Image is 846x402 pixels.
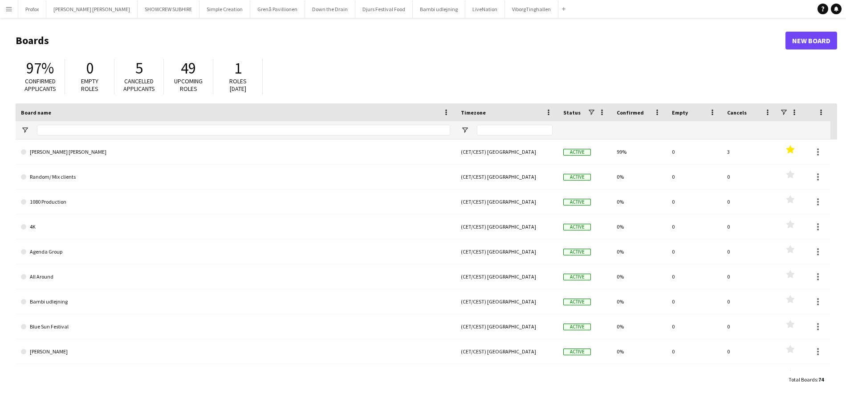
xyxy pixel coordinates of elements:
[81,77,98,93] span: Empty roles
[611,339,667,364] div: 0%
[611,239,667,264] div: 0%
[611,139,667,164] div: 99%
[21,339,450,364] a: [PERSON_NAME]
[722,214,777,239] div: 0
[461,126,469,134] button: Open Filter Menu
[789,376,817,383] span: Total Boards
[456,364,558,389] div: (CET/CEST) [GEOGRAPHIC_DATA]
[722,364,777,389] div: 0
[722,139,777,164] div: 3
[26,58,54,78] span: 97%
[611,189,667,214] div: 0%
[21,239,450,264] a: Agenda Group
[413,0,465,18] button: Bambi udlejning
[456,264,558,289] div: (CET/CEST) [GEOGRAPHIC_DATA]
[355,0,413,18] button: Djurs Festival Food
[667,364,722,389] div: 0
[722,339,777,364] div: 0
[785,32,837,49] a: New Board
[21,109,51,116] span: Board name
[21,139,450,164] a: [PERSON_NAME] [PERSON_NAME]
[563,249,591,255] span: Active
[305,0,355,18] button: Down the Drain
[722,164,777,189] div: 0
[563,349,591,355] span: Active
[21,314,450,339] a: Blue Sun Festival
[611,364,667,389] div: 0%
[563,324,591,330] span: Active
[722,189,777,214] div: 0
[722,239,777,264] div: 0
[722,314,777,339] div: 0
[563,299,591,305] span: Active
[563,149,591,156] span: Active
[611,164,667,189] div: 0%
[229,77,247,93] span: Roles [DATE]
[563,174,591,180] span: Active
[86,58,94,78] span: 0
[234,58,242,78] span: 1
[563,224,591,230] span: Active
[21,126,29,134] button: Open Filter Menu
[18,0,46,18] button: Profox
[21,289,450,314] a: Bambi udlejning
[563,109,581,116] span: Status
[667,264,722,289] div: 0
[722,264,777,289] div: 0
[456,139,558,164] div: (CET/CEST) [GEOGRAPHIC_DATA]
[818,376,824,383] span: 74
[611,264,667,289] div: 0%
[672,109,688,116] span: Empty
[563,274,591,280] span: Active
[727,109,747,116] span: Cancels
[456,339,558,364] div: (CET/CEST) [GEOGRAPHIC_DATA]
[611,314,667,339] div: 0%
[456,239,558,264] div: (CET/CEST) [GEOGRAPHIC_DATA]
[21,164,450,189] a: Random/ Mix clients
[250,0,305,18] button: Grenå Pavillionen
[667,239,722,264] div: 0
[37,125,450,135] input: Board name Filter Input
[21,364,450,389] a: Cupello Copenhaden Stage crew
[123,77,155,93] span: Cancelled applicants
[16,34,785,47] h1: Boards
[21,264,450,289] a: All Around
[667,314,722,339] div: 0
[456,289,558,314] div: (CET/CEST) [GEOGRAPHIC_DATA]
[667,339,722,364] div: 0
[667,214,722,239] div: 0
[505,0,558,18] button: ViborgTinghallen
[722,289,777,314] div: 0
[667,164,722,189] div: 0
[456,314,558,339] div: (CET/CEST) [GEOGRAPHIC_DATA]
[667,289,722,314] div: 0
[477,125,553,135] input: Timezone Filter Input
[24,77,56,93] span: Confirmed applicants
[456,189,558,214] div: (CET/CEST) [GEOGRAPHIC_DATA]
[456,214,558,239] div: (CET/CEST) [GEOGRAPHIC_DATA]
[611,289,667,314] div: 0%
[461,109,486,116] span: Timezone
[174,77,203,93] span: Upcoming roles
[563,199,591,205] span: Active
[181,58,196,78] span: 49
[138,0,199,18] button: SHOWCREW SUBHIRE
[667,139,722,164] div: 0
[456,164,558,189] div: (CET/CEST) [GEOGRAPHIC_DATA]
[611,214,667,239] div: 0%
[46,0,138,18] button: [PERSON_NAME] [PERSON_NAME]
[21,189,450,214] a: 1080 Production
[21,214,450,239] a: 4K
[465,0,505,18] button: LiveNation
[135,58,143,78] span: 5
[789,371,824,388] div: :
[617,109,644,116] span: Confirmed
[199,0,250,18] button: Simple Creation
[667,189,722,214] div: 0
